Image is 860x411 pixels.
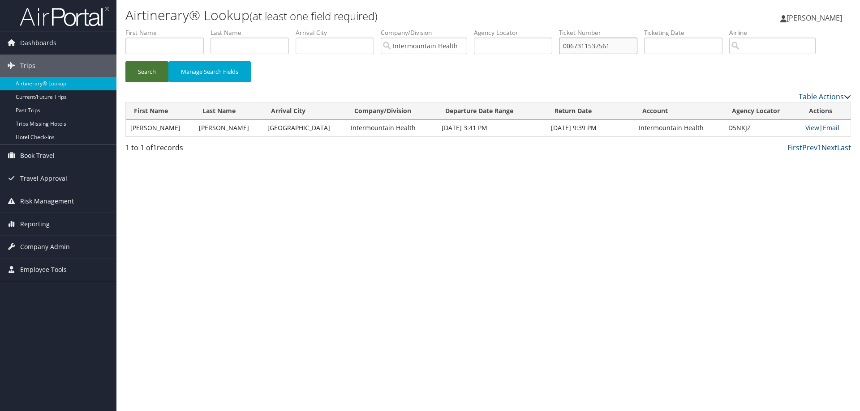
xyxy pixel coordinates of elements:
span: Book Travel [20,144,55,167]
label: Airline [729,28,822,37]
span: Trips [20,55,35,77]
a: View [805,123,819,132]
a: Table Actions [799,92,851,102]
td: [DATE] 3:41 PM [437,120,547,136]
span: Employee Tools [20,258,67,281]
a: Next [821,143,837,153]
small: (at least one field required) [249,8,378,23]
td: [DATE] 9:39 PM [546,120,634,136]
span: [PERSON_NAME] [787,13,842,23]
a: Last [837,143,851,153]
span: Reporting [20,213,50,235]
td: [GEOGRAPHIC_DATA] [263,120,346,136]
button: Manage Search Fields [168,61,251,82]
th: Arrival City: activate to sort column ascending [263,102,346,120]
label: Ticketing Date [644,28,729,37]
div: 1 to 1 of records [125,142,297,157]
label: Company/Division [381,28,474,37]
td: Intermountain Health [634,120,723,136]
span: Travel Approval [20,167,67,190]
a: Email [823,123,839,132]
th: Departure Date Range: activate to sort column ascending [437,102,547,120]
th: Agency Locator: activate to sort column ascending [724,102,801,120]
a: [PERSON_NAME] [780,4,851,31]
td: D5NKJZ [724,120,801,136]
label: Agency Locator [474,28,559,37]
td: [PERSON_NAME] [194,120,263,136]
th: Last Name: activate to sort column ascending [194,102,263,120]
a: 1 [817,143,821,153]
th: Company/Division [346,102,437,120]
span: Dashboards [20,32,56,54]
td: [PERSON_NAME] [126,120,194,136]
th: Actions [801,102,851,120]
label: Ticket Number [559,28,644,37]
td: | [801,120,851,136]
label: Arrival City [296,28,381,37]
label: First Name [125,28,211,37]
th: Return Date: activate to sort column ascending [546,102,634,120]
td: Intermountain Health [346,120,437,136]
img: airportal-logo.png [20,6,109,27]
th: Account: activate to sort column descending [634,102,723,120]
button: Search [125,61,168,82]
th: First Name: activate to sort column ascending [126,102,194,120]
span: 1 [153,143,157,153]
a: Prev [802,143,817,153]
h1: Airtinerary® Lookup [125,6,609,25]
label: Last Name [211,28,296,37]
span: Risk Management [20,190,74,212]
span: Company Admin [20,236,70,258]
a: First [787,143,802,153]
